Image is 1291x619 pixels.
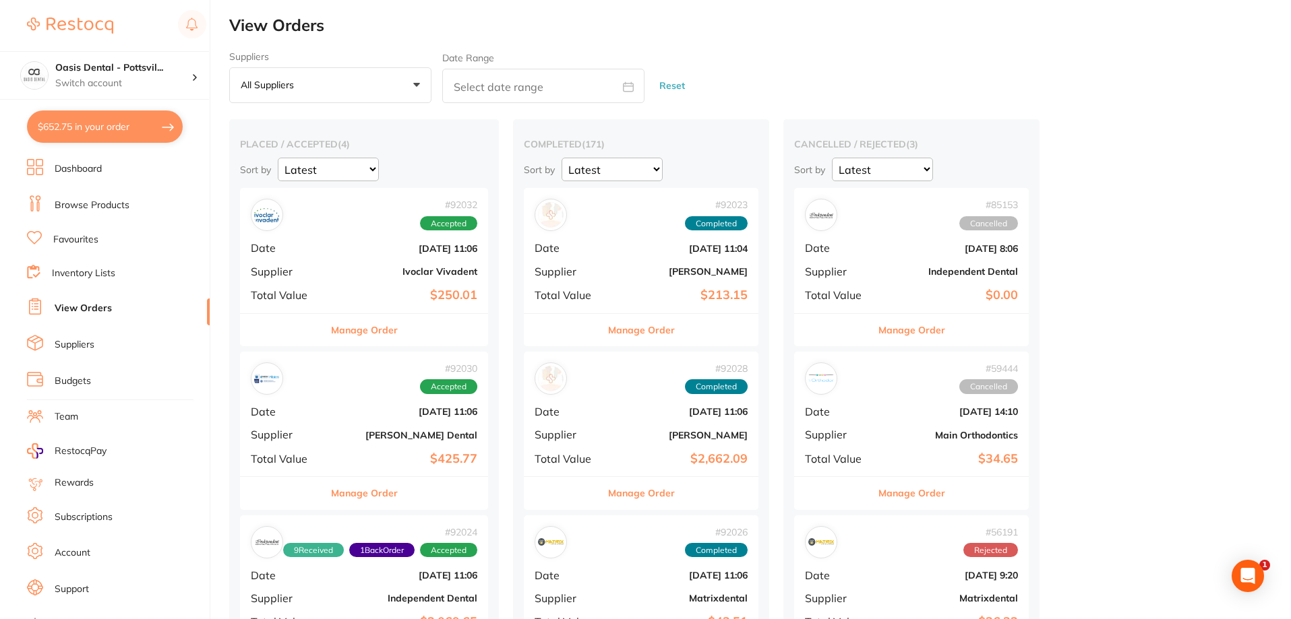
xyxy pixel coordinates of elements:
[21,62,48,89] img: Oasis Dental - Pottsville
[959,363,1018,374] span: # 59444
[805,592,872,604] span: Supplier
[420,543,477,558] span: Accepted
[442,53,494,63] label: Date Range
[613,430,748,441] b: [PERSON_NAME]
[959,379,1018,394] span: Cancelled
[55,511,113,524] a: Subscriptions
[254,366,280,391] img: Erskine Dental
[883,406,1018,417] b: [DATE] 14:10
[55,162,102,176] a: Dashboard
[55,374,91,388] a: Budgets
[535,428,602,441] span: Supplier
[608,314,675,346] button: Manage Order
[27,18,113,34] img: Restocq Logo
[334,406,477,417] b: [DATE] 11:06
[55,199,129,212] a: Browse Products
[55,445,107,458] span: RestocqPay
[240,352,488,510] div: Erskine Dental#92030AcceptedDate[DATE] 11:06Supplier[PERSON_NAME] DentalTotal Value$425.77Manage ...
[535,242,602,254] span: Date
[959,216,1018,231] span: Cancelled
[535,592,602,604] span: Supplier
[52,267,115,280] a: Inventory Lists
[420,363,477,374] span: # 92030
[27,10,113,41] a: Restocq Logo
[442,69,644,103] input: Select date range
[420,216,477,231] span: Accepted
[420,199,477,210] span: # 92032
[535,289,602,301] span: Total Value
[685,527,748,537] span: # 92026
[613,266,748,277] b: [PERSON_NAME]
[535,405,602,418] span: Date
[251,242,323,254] span: Date
[808,202,834,228] img: Independent Dental
[334,430,477,441] b: [PERSON_NAME] Dental
[963,527,1018,537] span: # 56191
[883,288,1018,302] b: $0.00
[251,453,323,465] span: Total Value
[608,477,675,509] button: Manage Order
[1259,560,1270,571] span: 1
[883,570,1018,581] b: [DATE] 9:20
[240,164,271,176] p: Sort by
[613,406,748,417] b: [DATE] 11:06
[251,569,323,581] span: Date
[538,529,564,555] img: Matrixdental
[805,242,872,254] span: Date
[55,546,90,560] a: Account
[254,529,280,555] img: Independent Dental
[883,266,1018,277] b: Independent Dental
[55,302,112,315] a: View Orders
[241,79,299,91] p: All suppliers
[55,61,191,75] h4: Oasis Dental - Pottsville
[334,593,477,604] b: Independent Dental
[1232,560,1264,592] div: Open Intercom Messenger
[685,216,748,231] span: Completed
[251,592,323,604] span: Supplier
[685,199,748,210] span: # 92023
[349,543,415,558] span: Back orders
[53,233,98,247] a: Favourites
[55,77,191,90] p: Switch account
[55,410,78,424] a: Team
[959,199,1018,210] span: # 85153
[613,288,748,302] b: $213.15
[524,138,758,150] h2: completed ( 171 )
[794,164,825,176] p: Sort by
[240,188,488,346] div: Ivoclar Vivadent#92032AcceptedDate[DATE] 11:06SupplierIvoclar VivadentTotal Value$250.01Manage Order
[805,405,872,418] span: Date
[27,110,183,143] button: $652.75 in your order
[685,379,748,394] span: Completed
[613,452,748,466] b: $2,662.09
[805,569,872,581] span: Date
[420,379,477,394] span: Accepted
[283,527,477,537] span: # 92024
[535,265,602,278] span: Supplier
[805,265,872,278] span: Supplier
[883,430,1018,441] b: Main Orthodontics
[331,314,398,346] button: Manage Order
[334,570,477,581] b: [DATE] 11:06
[808,366,834,391] img: Main Orthodontics
[538,202,564,228] img: Adam Dental
[251,405,323,418] span: Date
[805,428,872,441] span: Supplier
[251,428,323,441] span: Supplier
[55,476,94,490] a: Rewards
[251,265,323,278] span: Supplier
[334,266,477,277] b: Ivoclar Vivadent
[535,569,602,581] span: Date
[229,67,431,104] button: All suppliers
[334,452,477,466] b: $425.77
[883,243,1018,254] b: [DATE] 8:06
[685,543,748,558] span: Completed
[251,289,323,301] span: Total Value
[229,16,1291,35] h2: View Orders
[334,288,477,302] b: $250.01
[808,529,834,555] img: Matrixdental
[240,138,488,150] h2: placed / accepted ( 4 )
[331,477,398,509] button: Manage Order
[524,164,555,176] p: Sort by
[883,452,1018,466] b: $34.65
[334,243,477,254] b: [DATE] 11:06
